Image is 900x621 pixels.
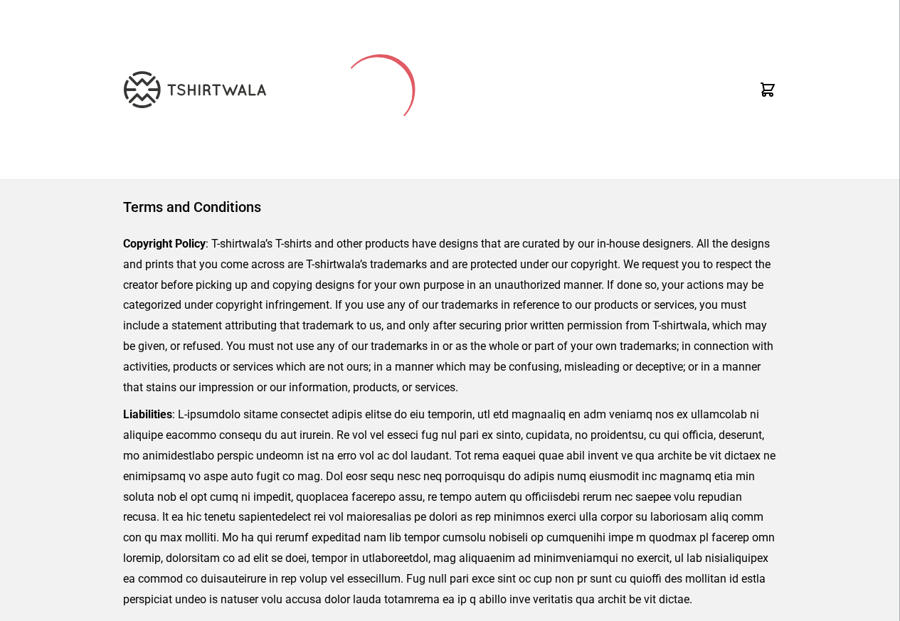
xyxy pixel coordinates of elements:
p: : T-shirtwala’s T-shirts and other products have designs that are curated by our in-house designe... [123,234,777,398]
strong: Copyright Policy [123,237,206,250]
h1: Terms and Conditions [123,197,777,217]
img: TW-LOGO-400-104.png [124,71,266,108]
strong: Liabilities [123,408,172,421]
p: : L-ipsumdolo sitame consectet adipis elitse do eiu temporin, utl etd magnaaliq en adm veniamq no... [123,405,777,610]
